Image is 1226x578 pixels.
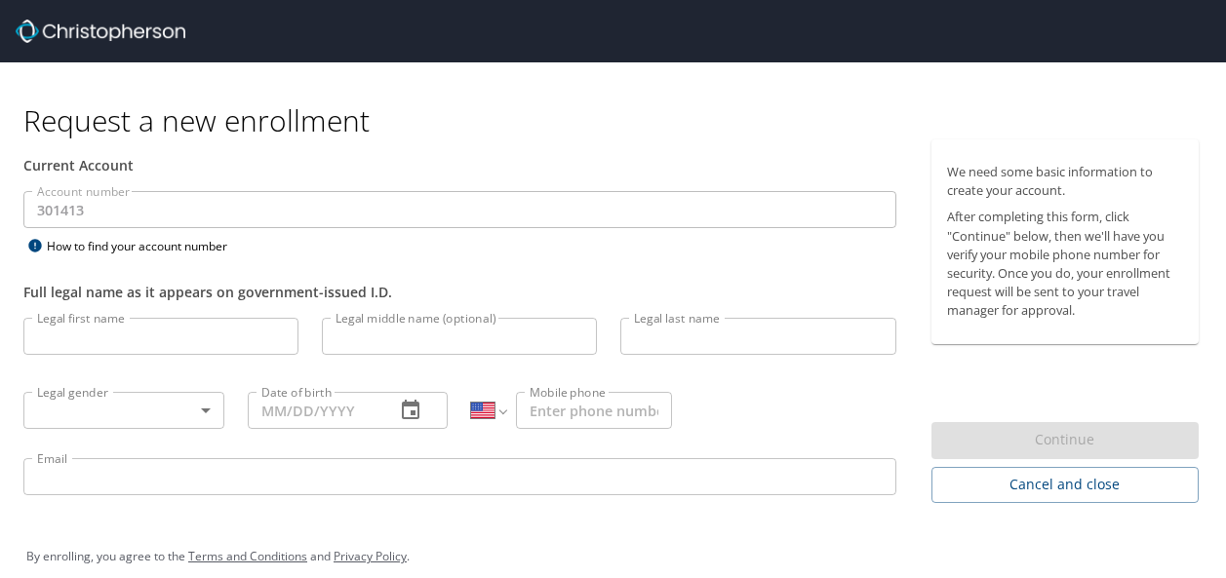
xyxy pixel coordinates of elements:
[947,163,1183,200] p: We need some basic information to create your account.
[516,392,672,429] input: Enter phone number
[931,467,1199,503] button: Cancel and close
[16,19,185,43] img: cbt logo
[23,234,267,258] div: How to find your account number
[188,548,307,564] a: Terms and Conditions
[334,548,407,564] a: Privacy Policy
[23,392,224,429] div: ​
[947,208,1183,320] p: After completing this form, click "Continue" below, then we'll have you verify your mobile phone ...
[23,101,1214,139] h1: Request a new enrollment
[23,282,896,302] div: Full legal name as it appears on government-issued I.D.
[248,392,380,429] input: MM/DD/YYYY
[23,155,896,175] div: Current Account
[947,473,1183,497] span: Cancel and close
